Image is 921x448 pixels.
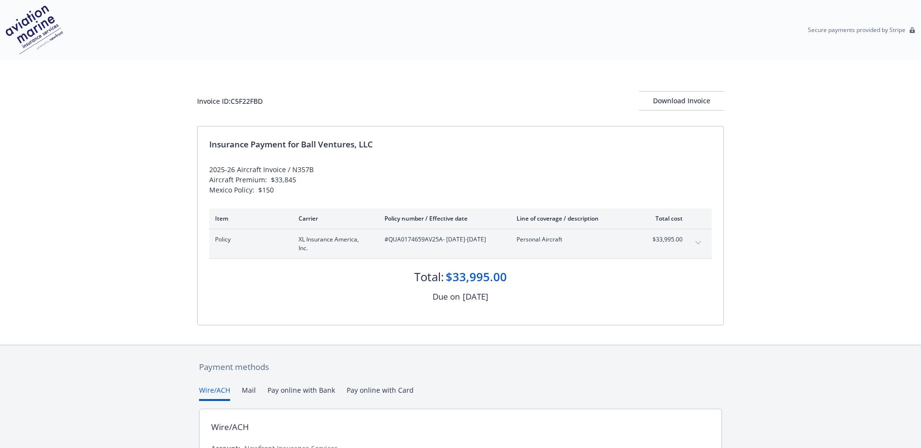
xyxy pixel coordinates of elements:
[808,26,905,34] p: Secure payments provided by Stripe
[414,269,444,285] div: Total:
[385,214,501,223] div: Policy number / Effective date
[646,235,683,244] span: $33,995.00
[385,235,501,244] span: #QUA0174659AV25A - [DATE]-[DATE]
[517,214,631,223] div: Line of coverage / description
[446,269,507,285] div: $33,995.00
[517,235,631,244] span: Personal Aircraft
[199,385,230,401] button: Wire/ACH
[299,235,369,253] span: XL Insurance America, Inc.
[242,385,256,401] button: Mail
[463,290,488,303] div: [DATE]
[199,361,722,373] div: Payment methods
[433,290,460,303] div: Due on
[215,235,283,244] span: Policy
[347,385,414,401] button: Pay online with Card
[209,138,712,151] div: Insurance Payment for Ball Ventures, LLC
[639,91,724,111] button: Download Invoice
[209,164,712,195] div: 2025-26 Aircraft Invoice / N357B Aircraft Premium: $33,845 Mexico Policy: $150
[646,214,683,223] div: Total cost
[197,96,263,106] div: Invoice ID: C5F22FBD
[215,214,283,223] div: Item
[690,235,706,251] button: expand content
[639,92,724,110] div: Download Invoice
[268,385,335,401] button: Pay online with Bank
[211,421,249,433] div: Wire/ACH
[299,214,369,223] div: Carrier
[209,229,712,258] div: PolicyXL Insurance America, Inc.#QUA0174659AV25A- [DATE]-[DATE]Personal Aircraft$33,995.00expand ...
